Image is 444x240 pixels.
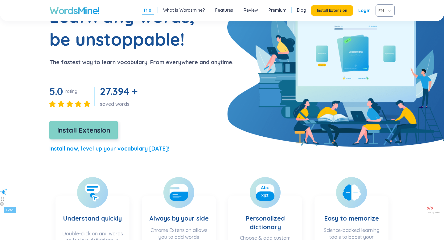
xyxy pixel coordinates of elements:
div: rating [65,88,77,94]
span: 27.394 + [100,85,137,97]
span: Install Extension [317,8,347,13]
a: Features [215,7,233,13]
p: Install now, level up your vocabulary [DATE]! [49,144,169,153]
h3: Personalized dictionary [234,202,296,231]
a: Trial [143,7,153,13]
h3: Always by your side [149,202,209,224]
a: WordsMine! [49,4,100,17]
button: Install Extension [311,5,353,16]
a: Blog [297,7,306,13]
span: VIE [378,6,389,15]
span: Install Extension [57,125,110,136]
h1: Learn any words, be unstoppable! [49,5,203,51]
a: Premium [269,7,286,13]
span: 5.0 [49,85,63,97]
a: What is Wordsmine? [163,7,205,13]
a: Login [358,5,371,16]
h3: Understand quickly [63,202,122,227]
button: Install Extension [49,121,118,139]
p: The fastest way to learn vocabulary. From everywhere and anytime. [49,58,233,67]
a: Review [244,7,258,13]
div: saved words [100,101,140,107]
h3: Easy to memorize [324,202,379,224]
a: Install Extension [49,128,118,134]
